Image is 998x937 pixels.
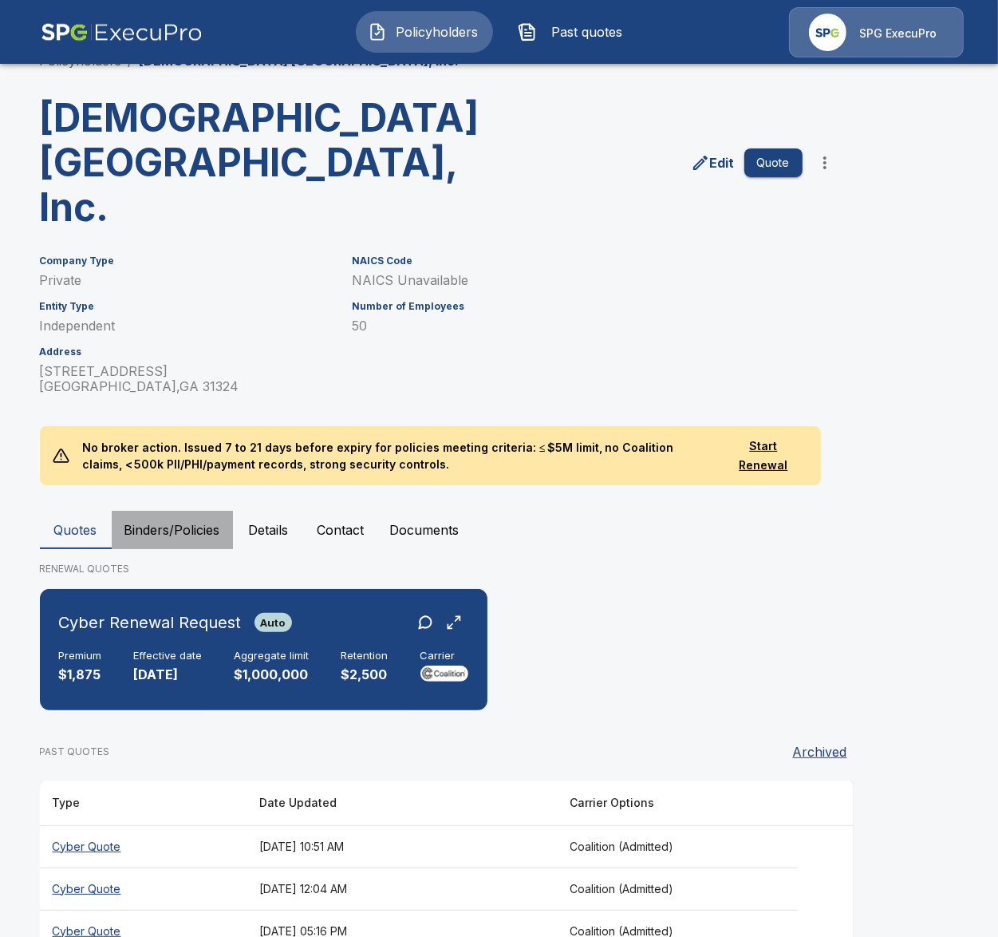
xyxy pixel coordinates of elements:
[789,7,964,57] a: Agency IconSPG ExecuPro
[744,148,803,178] button: Quote
[377,511,472,549] button: Documents
[247,781,557,826] th: Date Updated
[40,562,959,576] p: RENEWAL QUOTES
[247,868,557,910] th: [DATE] 12:04 AM
[40,825,247,868] th: Cyber Quote
[40,96,434,230] h3: [DEMOGRAPHIC_DATA] [GEOGRAPHIC_DATA], Inc.
[40,273,333,288] p: Private
[859,26,937,42] p: SPG ExecuPro
[506,11,643,53] button: Past quotes IconPast quotes
[393,22,481,42] span: Policyholders
[235,650,310,662] h6: Aggregate limit
[809,147,841,179] button: more
[557,825,799,868] th: Coalition (Admitted)
[341,666,389,684] p: $2,500
[719,432,808,480] button: Start Renewal
[247,825,557,868] th: [DATE] 10:51 AM
[420,650,468,662] h6: Carrier
[557,781,799,826] th: Carrier Options
[40,364,333,394] p: [STREET_ADDRESS] [GEOGRAPHIC_DATA] , GA 31324
[420,666,468,682] img: Carrier
[353,301,803,312] h6: Number of Employees
[40,301,333,312] h6: Entity Type
[353,255,803,267] h6: NAICS Code
[235,666,310,684] p: $1,000,000
[40,346,333,358] h6: Address
[254,616,292,629] span: Auto
[341,650,389,662] h6: Retention
[710,153,735,172] p: Edit
[543,22,631,42] span: Past quotes
[134,666,203,684] p: [DATE]
[40,511,959,549] div: policyholder tabs
[112,511,233,549] button: Binders/Policies
[40,781,247,826] th: Type
[69,426,719,485] p: No broker action. Issued 7 to 21 days before expiry for policies meeting criteria: ≤ $5M limit, n...
[40,511,112,549] button: Quotes
[40,745,110,759] p: PAST QUOTES
[518,22,537,42] img: Past quotes Icon
[787,736,854,768] button: Archived
[134,650,203,662] h6: Effective date
[688,150,738,176] a: edit
[809,14,846,51] img: Agency Icon
[305,511,377,549] button: Contact
[40,255,333,267] h6: Company Type
[353,318,803,334] p: 50
[233,511,305,549] button: Details
[59,650,102,662] h6: Premium
[368,22,387,42] img: Policyholders Icon
[557,868,799,910] th: Coalition (Admitted)
[59,666,102,684] p: $1,875
[41,7,203,57] img: AA Logo
[356,11,493,53] button: Policyholders IconPolicyholders
[40,868,247,910] th: Cyber Quote
[353,273,803,288] p: NAICS Unavailable
[59,610,242,635] h6: Cyber Renewal Request
[40,318,333,334] p: Independent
